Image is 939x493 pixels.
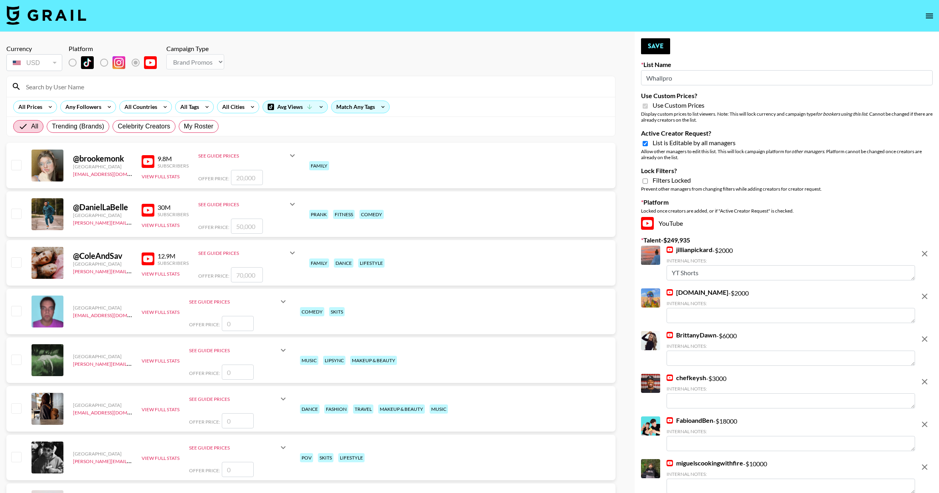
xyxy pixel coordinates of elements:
[641,198,933,206] label: Platform
[142,271,180,277] button: View Full Stats
[791,148,824,154] em: other managers
[917,331,933,347] button: remove
[641,148,933,160] div: Allow other managers to edit this list. This will lock campaign platform for . Platform cannot be...
[142,222,180,228] button: View Full Stats
[353,404,373,414] div: travel
[176,101,201,113] div: All Tags
[73,154,132,164] div: @ brookemonk
[73,261,132,267] div: [GEOGRAPHIC_DATA]
[667,460,673,466] img: YouTube
[189,321,220,327] span: Offer Price:
[73,164,132,170] div: [GEOGRAPHIC_DATA]
[667,288,915,323] div: - $ 2000
[217,101,246,113] div: All Cities
[158,211,189,217] div: Subscribers
[31,122,38,131] span: All
[142,174,180,179] button: View Full Stats
[667,374,706,382] a: chefkeysh
[641,186,933,192] div: Prevent other managers from changing filters while adding creators for creator request.
[118,122,170,131] span: Celebrity Creators
[667,416,713,424] a: FabioandBen
[641,208,933,214] div: Locked once creators are added, or if "Active Creator Request" is checked.
[198,273,229,279] span: Offer Price:
[222,316,254,331] input: 0
[73,305,132,311] div: [GEOGRAPHIC_DATA]
[309,210,328,219] div: prank
[69,45,163,53] div: Platform
[667,331,716,339] a: BrittanyDawn
[641,217,933,230] div: YouTube
[73,402,132,408] div: [GEOGRAPHIC_DATA]
[329,307,345,316] div: skits
[158,163,189,169] div: Subscribers
[14,101,44,113] div: All Prices
[73,359,191,367] a: [PERSON_NAME][EMAIL_ADDRESS][DOMAIN_NAME]
[166,45,224,53] div: Campaign Type
[189,341,288,360] div: See Guide Prices
[142,406,180,412] button: View Full Stats
[667,428,915,434] div: Internal Notes:
[921,8,937,24] button: open drawer
[917,246,933,262] button: remove
[333,210,355,219] div: fitness
[198,243,297,262] div: See Guide Prices
[231,219,263,234] input: 50,000
[73,311,153,318] a: [EMAIL_ADDRESS][DOMAIN_NAME]
[309,258,329,268] div: family
[917,416,933,432] button: remove
[667,417,673,424] img: YouTube
[667,343,915,349] div: Internal Notes:
[73,457,191,464] a: [PERSON_NAME][EMAIL_ADDRESS][DOMAIN_NAME]
[6,6,86,25] img: Grail Talent
[318,453,333,462] div: skits
[263,101,327,113] div: Avg Views
[324,404,348,414] div: fashion
[142,252,154,265] img: YouTube
[667,258,915,264] div: Internal Notes:
[73,218,191,226] a: [PERSON_NAME][EMAIL_ADDRESS][DOMAIN_NAME]
[653,101,704,109] span: Use Custom Prices
[73,251,132,261] div: @ ColeAndSav
[667,375,673,381] img: YouTube
[231,170,263,185] input: 20,000
[667,300,915,306] div: Internal Notes:
[917,288,933,304] button: remove
[120,101,159,113] div: All Countries
[142,155,154,168] img: YouTube
[667,246,712,254] a: jillianpickard
[816,111,867,117] em: for bookers using this list
[198,224,229,230] span: Offer Price:
[142,455,180,461] button: View Full Stats
[142,309,180,315] button: View Full Stats
[158,203,189,211] div: 30M
[198,153,288,159] div: See Guide Prices
[667,471,915,477] div: Internal Notes:
[184,122,213,131] span: My Roster
[198,201,288,207] div: See Guide Prices
[334,258,353,268] div: dance
[222,462,254,477] input: 0
[300,307,324,316] div: comedy
[300,404,320,414] div: dance
[189,445,278,451] div: See Guide Prices
[158,252,189,260] div: 12.9M
[189,438,288,457] div: See Guide Prices
[73,353,132,359] div: [GEOGRAPHIC_DATA]
[641,129,933,137] label: Active Creator Request?
[198,146,297,165] div: See Guide Prices
[61,101,103,113] div: Any Followers
[112,56,125,69] img: Instagram
[667,265,915,280] textarea: YT Shorts
[917,374,933,390] button: remove
[69,54,163,71] div: List locked to YouTube.
[198,250,288,256] div: See Guide Prices
[198,195,297,214] div: See Guide Prices
[653,176,691,184] span: Filters Locked
[300,453,313,462] div: pov
[158,260,189,266] div: Subscribers
[667,288,728,296] a: [DOMAIN_NAME]
[667,332,673,338] img: YouTube
[641,111,933,123] div: Display custom prices to list viewers. Note: This will lock currency and campaign type . Cannot b...
[189,370,220,376] span: Offer Price:
[667,246,673,253] img: YouTube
